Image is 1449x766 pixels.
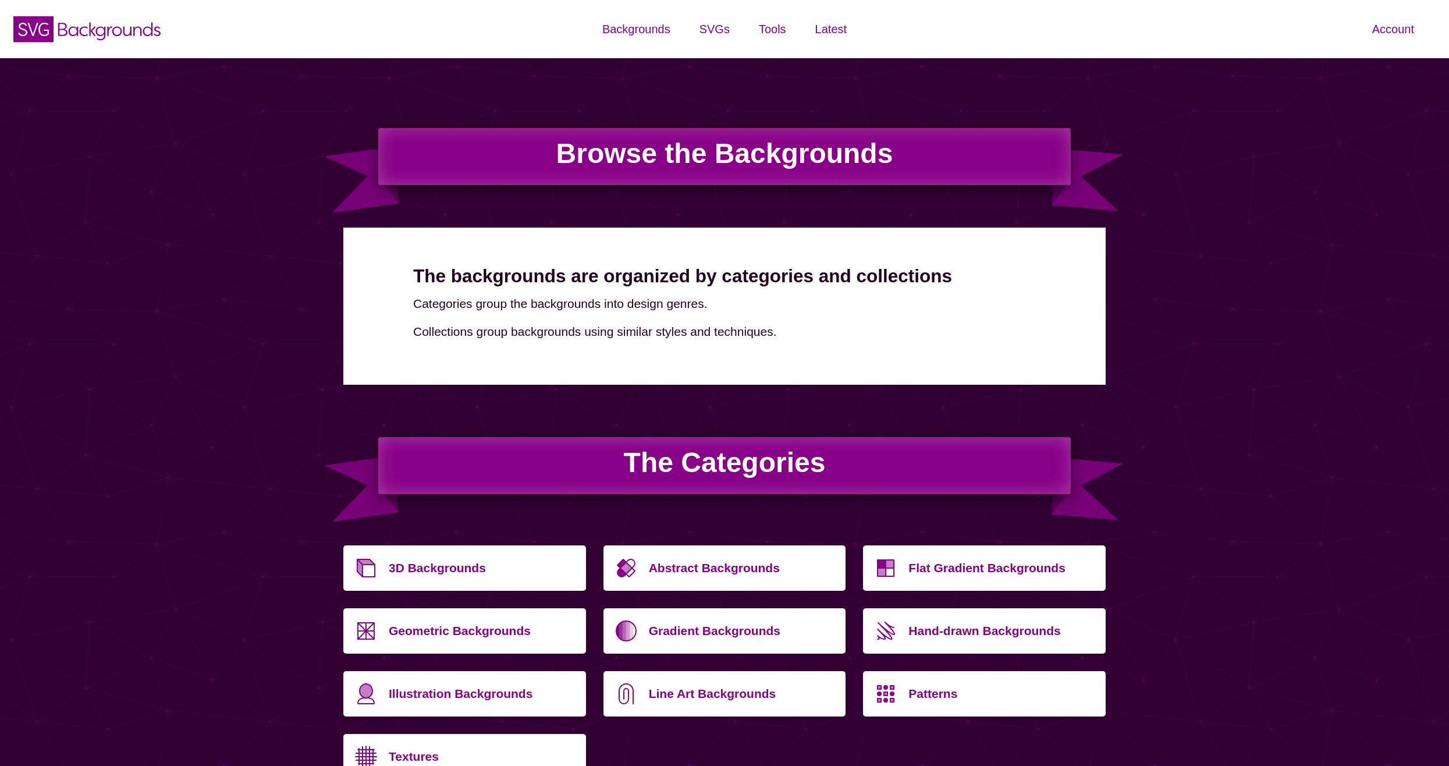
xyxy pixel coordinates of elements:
[863,545,1106,591] a: Flat Gradient Backgrounds
[343,608,586,654] a: Geometric Backgrounds
[413,263,1036,290] h2: The backgrounds are organized by categories and collections
[389,617,577,645] p: Geometric Backgrounds
[389,554,577,582] p: 3D Backgrounds
[863,671,1106,717] a: Patterns
[801,12,861,47] a: Latest
[603,545,846,591] a: Abstract Backgrounds
[863,608,1106,654] a: Hand-drawn Backgrounds
[343,545,586,591] a: 3D Backgrounds
[908,617,1097,645] p: Hand-drawn Backgrounds
[744,12,801,47] a: Tools
[389,680,577,708] p: Illustration Backgrounds
[908,554,1097,582] p: Flat Gradient Backgrounds
[908,680,1097,708] p: Patterns
[378,128,1071,185] h1: Browse the Backgrounds
[649,617,837,645] p: Gradient Backgrounds
[603,671,846,717] a: Line Art Backgrounds
[343,671,586,717] a: Illustration Backgrounds
[413,322,1036,341] p: Collections group backgrounds using similar styles and techniques.
[588,12,685,47] a: Backgrounds
[1358,12,1429,47] a: Account
[649,554,837,582] p: Abstract Backgrounds
[603,608,846,654] a: Gradient Backgrounds
[649,680,837,708] p: Line Art Backgrounds
[413,295,1036,313] p: Categories group the backgrounds into design genres.
[685,12,744,47] a: SVGs
[378,437,1071,494] h2: The Categories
